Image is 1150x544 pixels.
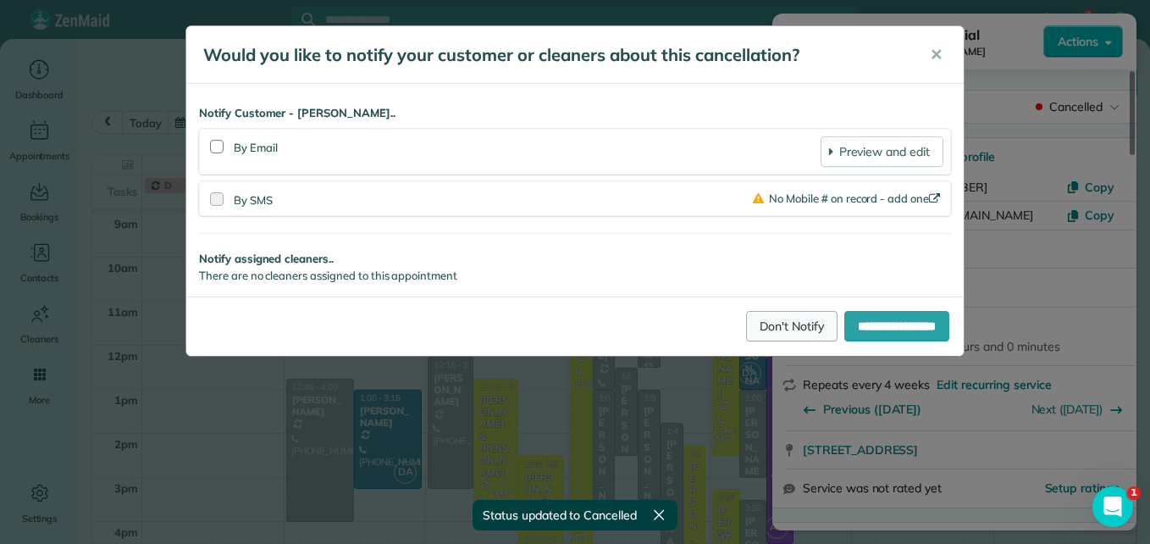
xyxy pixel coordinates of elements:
strong: Notify assigned cleaners.. [199,251,951,268]
a: Preview and edit [821,136,943,167]
span: Status updated to Cancelled [483,507,637,524]
span: ✕ [930,45,943,64]
div: By Email [234,136,821,167]
a: No Mobile # on record - add one [753,192,943,205]
a: Don't Notify [746,311,838,341]
span: There are no cleaners assigned to this appointment [199,269,457,282]
h5: Would you like to notify your customer or cleaners about this cancellation? [203,43,906,67]
span: 1 [1127,486,1141,500]
div: By SMS [234,189,753,209]
strong: Notify Customer - [PERSON_NAME].. [199,105,951,122]
iframe: Intercom live chat [1092,486,1133,527]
